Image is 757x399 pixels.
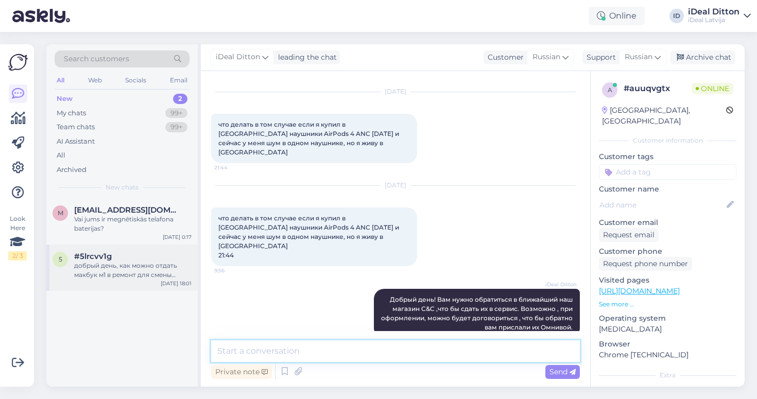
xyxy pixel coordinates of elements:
[381,296,574,331] span: Добрый день! Вам нужно обратиться в ближайший наш магазин C&C ,что бы сдать их в сервис. Возможно...
[274,52,337,63] div: leading the chat
[599,313,736,324] p: Operating system
[669,9,684,23] div: ID
[599,324,736,335] p: [MEDICAL_DATA]
[64,54,129,64] span: Search customers
[163,233,192,241] div: [DATE] 0:17
[608,86,612,94] span: a
[57,108,86,118] div: My chats
[599,386,736,397] p: Notes
[59,255,62,263] span: 5
[57,165,87,175] div: Archived
[599,246,736,257] p: Customer phone
[211,365,272,379] div: Private note
[123,74,148,87] div: Socials
[74,261,192,280] div: добрый день, как можно отдать макбук м1 в ремонт для смены клавиатуры?
[599,164,736,180] input: Add a tag
[624,82,692,95] div: # auuqvgtx
[532,51,560,63] span: Russian
[599,350,736,360] p: Chrome [TECHNICAL_ID]
[173,94,187,104] div: 2
[218,214,401,259] span: что делать в том случае если я купил в [GEOGRAPHIC_DATA] наушники AirPods 4 ANC [DATE] и сейчас у...
[165,122,187,132] div: 99+
[599,151,736,162] p: Customer tags
[74,205,181,215] span: maija.dame@gmail.com
[55,74,66,87] div: All
[106,183,139,192] span: New chats
[214,267,253,274] span: 9:56
[8,53,28,72] img: Askly Logo
[8,251,27,261] div: 2 / 3
[582,52,616,63] div: Support
[165,108,187,118] div: 99+
[57,136,95,147] div: AI Assistant
[538,281,577,288] span: iDeal Ditton
[599,371,736,380] div: Extra
[57,150,65,161] div: All
[216,51,260,63] span: iDeal Ditton
[599,199,725,211] input: Add name
[688,16,739,24] div: iDeal Latvija
[58,209,63,217] span: m
[211,87,580,96] div: [DATE]
[211,181,580,190] div: [DATE]
[57,94,73,104] div: New
[692,83,733,94] span: Online
[168,74,190,87] div: Email
[688,8,739,16] div: iDeal Ditton
[599,257,692,271] div: Request phone number
[214,164,253,171] span: 21:44
[86,74,104,87] div: Web
[599,217,736,228] p: Customer email
[218,120,401,156] span: что делать в том случае если я купил в [GEOGRAPHIC_DATA] наушники AirPods 4 ANC [DATE] и сейчас у...
[484,52,524,63] div: Customer
[688,8,751,24] a: iDeal DittoniDeal Latvija
[8,214,27,261] div: Look Here
[549,367,576,376] span: Send
[74,252,112,261] span: #5lrcvv1g
[599,184,736,195] p: Customer name
[599,286,680,296] a: [URL][DOMAIN_NAME]
[599,300,736,309] p: See more ...
[599,339,736,350] p: Browser
[602,105,726,127] div: [GEOGRAPHIC_DATA], [GEOGRAPHIC_DATA]
[625,51,652,63] span: Russian
[599,228,659,242] div: Request email
[57,122,95,132] div: Team chats
[589,7,645,25] div: Online
[74,215,192,233] div: Vai jums ir megnētiskās telafona baterijas?
[670,50,735,64] div: Archive chat
[161,280,192,287] div: [DATE] 18:01
[599,136,736,145] div: Customer information
[599,275,736,286] p: Visited pages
